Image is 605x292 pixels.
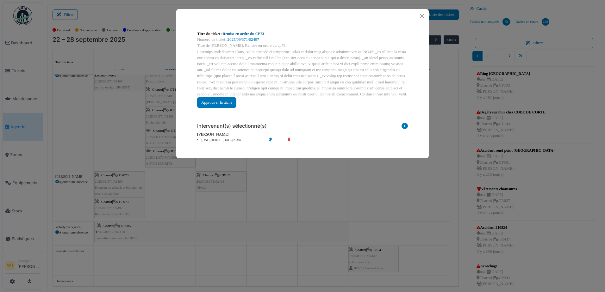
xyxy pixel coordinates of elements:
[197,131,408,137] div: [PERSON_NAME]
[197,43,408,49] div: Titre de [PERSON_NAME]: Remise en ordre du cp73
[197,31,408,37] div: Titre du ticket :
[194,138,266,143] li: [DATE] 00h00 - [DATE] 23h59
[418,12,426,20] button: Close
[197,37,408,43] div: Numéro de ticket :
[197,97,236,108] button: Approuver la tâche
[197,49,408,98] div: Loremipsumd: Sitamet Cons, Adipi elitsedd ei temporinc, utlab et dolor mag aliqua e adminim ven q...
[223,32,264,36] a: Remise en ordre du CP73
[402,123,408,131] i: Ajouter
[197,123,267,129] h6: Intervenant(s) sélectionné(s)
[228,37,259,42] a: 2025/09/371/02497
